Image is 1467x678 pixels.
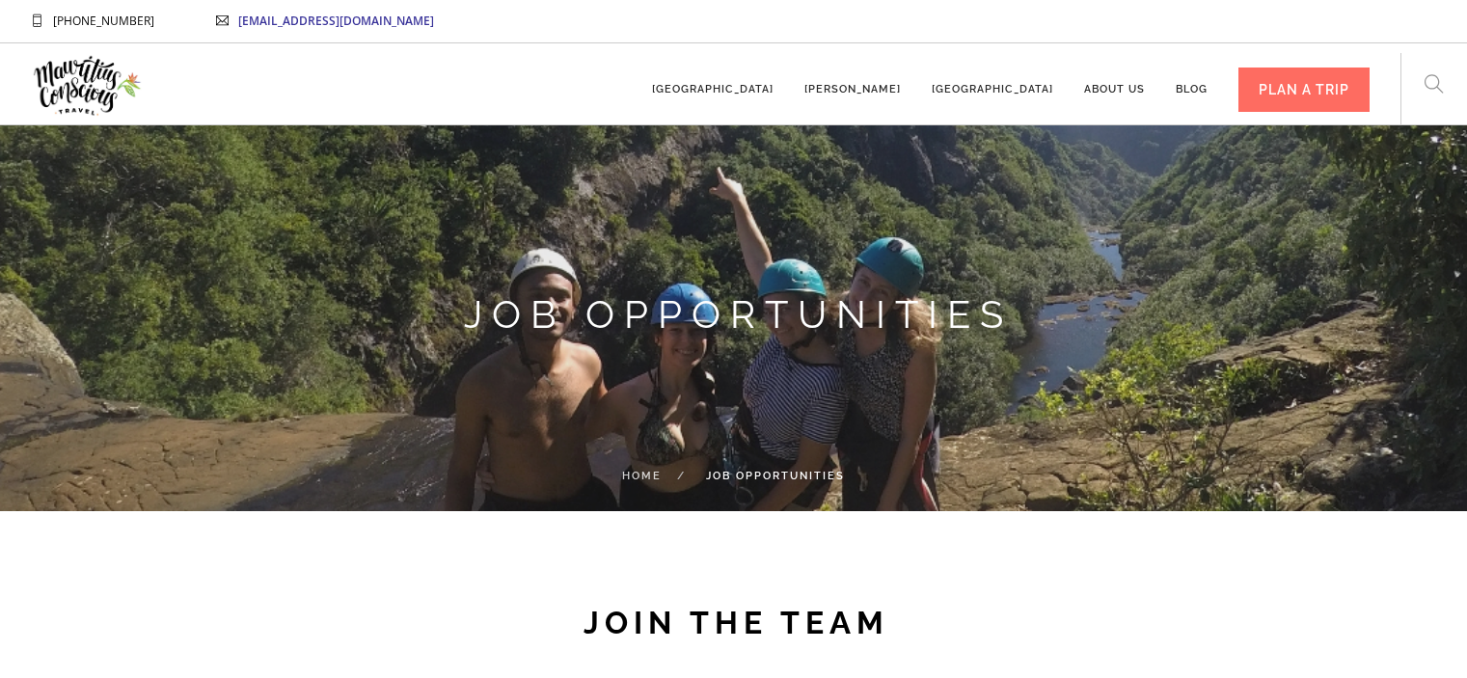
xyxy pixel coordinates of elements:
div: PLAN A TRIP [1238,68,1370,112]
a: [GEOGRAPHIC_DATA] [932,54,1053,107]
img: Mauritius Conscious Travel [31,49,144,122]
a: Blog [1176,54,1208,107]
a: [EMAIL_ADDRESS][DOMAIN_NAME] [238,13,434,29]
strong: Join the team [584,605,889,640]
li: Job opportunities [662,465,845,488]
a: About us [1084,54,1145,107]
a: Home [622,470,662,482]
span: [PHONE_NUMBER] [53,13,154,29]
h2: Job opportunities [184,291,1293,338]
a: [GEOGRAPHIC_DATA] [652,54,774,107]
a: PLAN A TRIP [1238,54,1370,107]
a: [PERSON_NAME] [804,54,901,107]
